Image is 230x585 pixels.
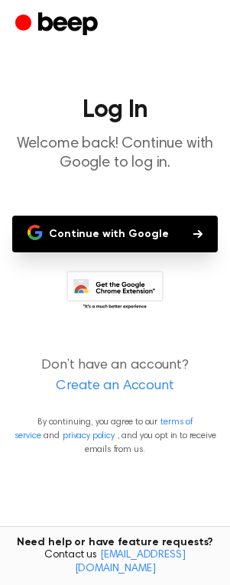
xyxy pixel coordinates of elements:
[75,550,186,574] a: [EMAIL_ADDRESS][DOMAIN_NAME]
[9,549,221,576] span: Contact us
[12,356,218,397] p: Don’t have an account?
[63,431,115,440] a: privacy policy
[12,98,218,122] h1: Log In
[12,216,218,252] button: Continue with Google
[15,418,193,440] a: terms of service
[12,415,218,457] p: By continuing, you agree to our and , and you opt in to receive emails from us.
[12,135,218,173] p: Welcome back! Continue with Google to log in.
[15,10,102,40] a: Beep
[15,376,215,397] a: Create an Account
